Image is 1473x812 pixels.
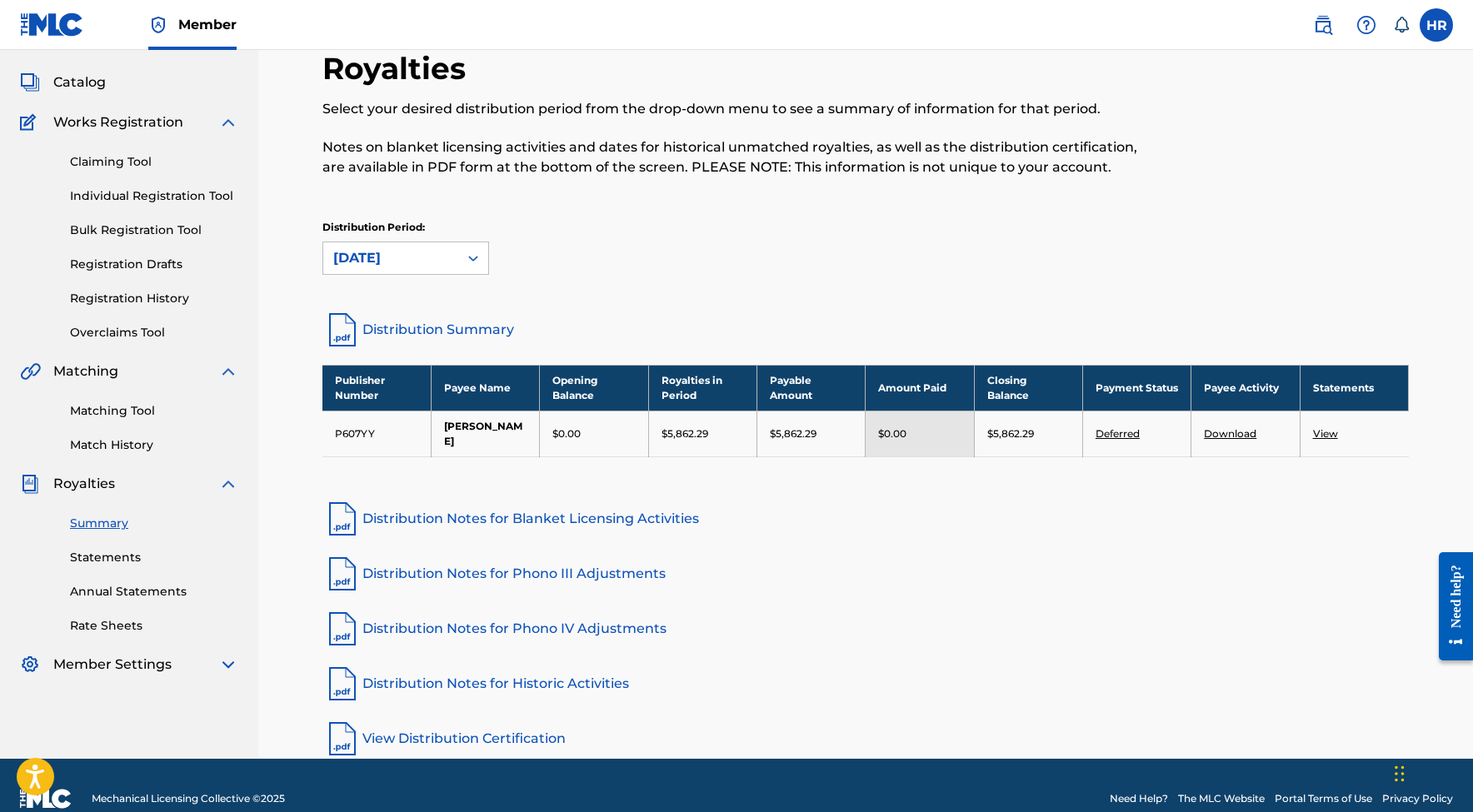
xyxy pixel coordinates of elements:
a: Deferred [1096,427,1140,440]
p: $0.00 [552,426,581,441]
a: CatalogCatalog [20,72,106,92]
th: Payment Status [1082,365,1191,411]
p: $5,862.29 [662,426,708,441]
p: Select your desired distribution period from the drop-down menu to see a summary of information f... [322,99,1159,119]
div: Drag [1395,749,1405,799]
a: Matching Tool [70,402,238,420]
iframe: Resource Center [1426,536,1473,678]
img: Matching [20,361,41,381]
th: Closing Balance [974,365,1082,411]
img: expand [218,655,238,675]
a: Statements [70,549,238,566]
p: $5,862.29 [987,426,1034,441]
a: Rate Sheets [70,617,238,635]
span: Matching [53,361,118,381]
span: Member Settings [53,655,172,675]
a: Need Help? [1110,791,1168,806]
img: Works Registration [20,112,42,132]
p: $0.00 [878,426,906,441]
img: pdf [322,609,362,649]
td: [PERSON_NAME] [431,411,539,456]
img: Royalties [20,474,40,494]
div: User Menu [1420,8,1453,42]
a: Annual Statements [70,583,238,600]
a: Match History [70,436,238,454]
th: Amount Paid [866,365,974,411]
div: Notifications [1393,17,1410,33]
a: Download [1204,427,1256,440]
img: expand [218,112,238,132]
img: MLC Logo [20,12,84,37]
span: Catalog [53,72,106,92]
img: Catalog [20,72,40,92]
th: Statements [1300,365,1408,411]
img: pdf [322,719,362,759]
a: Distribution Notes for Phono IV Adjustments [322,609,1409,649]
h2: Royalties [322,50,474,87]
p: $5,862.29 [770,426,816,441]
a: Public Search [1306,8,1340,42]
div: [DATE] [333,248,448,268]
a: Privacy Policy [1382,791,1453,806]
img: Member Settings [20,655,40,675]
img: logo [20,789,72,809]
span: Royalties [53,474,115,494]
img: search [1313,15,1333,35]
a: Distribution Notes for Blanket Licensing Activities [322,499,1409,539]
a: View Distribution Certification [322,719,1409,759]
th: Opening Balance [540,365,648,411]
a: Claiming Tool [70,153,238,171]
div: Help [1350,8,1383,42]
a: SummarySummary [20,32,121,52]
img: expand [218,361,238,381]
p: Distribution Period: [322,220,489,235]
img: help [1356,15,1376,35]
a: Individual Registration Tool [70,187,238,205]
a: Bulk Registration Tool [70,222,238,239]
td: P607YY [322,411,431,456]
th: Payable Amount [756,365,865,411]
a: View [1313,427,1338,440]
a: Distribution Notes for Phono III Adjustments [322,554,1409,594]
a: Distribution Summary [322,310,1409,350]
img: pdf [322,554,362,594]
img: expand [218,474,238,494]
a: Registration History [70,290,238,307]
th: Payee Activity [1191,365,1300,411]
th: Royalties in Period [648,365,756,411]
img: pdf [322,499,362,539]
img: pdf [322,664,362,704]
th: Payee Name [431,365,539,411]
a: Portal Terms of Use [1275,791,1372,806]
th: Publisher Number [322,365,431,411]
a: The MLC Website [1178,791,1265,806]
p: Notes on blanket licensing activities and dates for historical unmatched royalties, as well as th... [322,137,1159,177]
a: Summary [70,515,238,532]
span: Member [178,15,237,34]
iframe: Chat Widget [1390,732,1473,812]
a: Overclaims Tool [70,324,238,341]
img: Top Rightsholder [148,15,168,35]
a: Registration Drafts [70,256,238,273]
span: Mechanical Licensing Collective © 2025 [92,791,285,806]
img: distribution-summary-pdf [322,310,362,350]
span: Works Registration [53,112,183,132]
a: Distribution Notes for Historic Activities [322,664,1409,704]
